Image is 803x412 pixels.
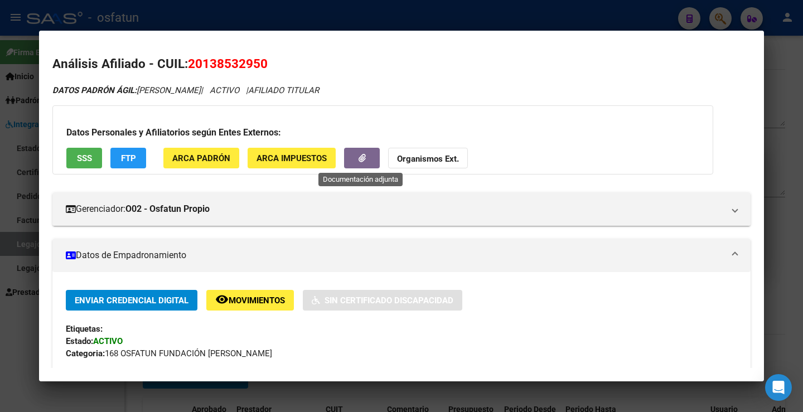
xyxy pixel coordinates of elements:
strong: Estado: [66,336,93,346]
button: FTP [110,148,146,168]
span: Movimientos [229,295,285,306]
mat-expansion-panel-header: Datos de Empadronamiento [52,239,751,272]
mat-panel-title: Datos de Empadronamiento [66,249,724,262]
h3: Datos Personales y Afiliatorios según Entes Externos: [66,126,699,139]
button: Organismos Ext. [388,148,468,168]
button: ARCA Impuestos [248,148,336,168]
span: ARCA Padrón [172,153,230,163]
strong: Categoria: [66,348,105,358]
strong: Organismos Ext. [397,154,459,164]
strong: ACTIVO [93,336,123,346]
strong: O02 - Osfatun Propio [125,202,210,216]
span: Enviar Credencial Digital [75,295,188,306]
div: 168 OSFATUN FUNDACIÓN [PERSON_NAME] [66,347,737,360]
button: Sin Certificado Discapacidad [303,290,462,311]
button: Movimientos [206,290,294,311]
span: Sin Certificado Discapacidad [325,295,453,306]
mat-icon: remove_red_eye [215,293,229,306]
mat-expansion-panel-header: Gerenciador:O02 - Osfatun Propio [52,192,751,226]
i: | ACTIVO | [52,85,319,95]
h2: Análisis Afiliado - CUIL: [52,55,751,74]
span: AFILIADO TITULAR [248,85,319,95]
strong: Etiquetas: [66,324,103,334]
span: ARCA Impuestos [257,153,327,163]
button: ARCA Padrón [163,148,239,168]
span: SSS [77,153,92,163]
mat-panel-title: Gerenciador: [66,202,724,216]
button: Enviar Credencial Digital [66,290,197,311]
strong: DATOS PADRÓN ÁGIL: [52,85,137,95]
span: 20138532950 [188,56,268,71]
div: Open Intercom Messenger [765,374,792,401]
span: [PERSON_NAME] [52,85,201,95]
span: FTP [121,153,136,163]
button: SSS [66,148,102,168]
